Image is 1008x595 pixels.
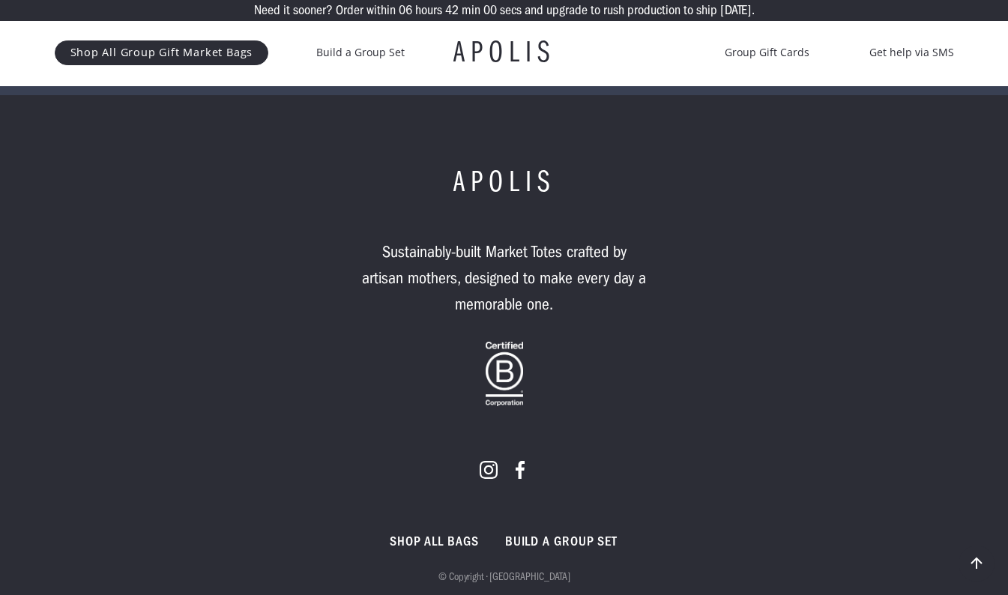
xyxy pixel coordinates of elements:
a: Shop All Group Gift Market Bags [55,40,269,64]
p: min [462,4,480,17]
p: secs [500,4,522,17]
a: Shop all bags [390,533,479,551]
a: Get help via SMS [869,43,954,61]
p: 42 [445,4,459,17]
p: 00 [483,4,497,17]
div: © Copyright • [GEOGRAPHIC_DATA] [438,569,570,585]
p: hours [415,4,442,17]
p: 06 [399,4,412,17]
p: Need it sooner? Order within [254,4,396,17]
p: Sustainably-built Market Totes crafted by artisan mothers, designed to make every day a memorable... [360,239,648,318]
a: APOLIS [453,37,555,67]
a: Build a Group Set [316,43,405,61]
a: Group Gift Cards [725,43,809,61]
a: APOLIS [453,167,555,197]
p: and upgrade to rush production to ship [DATE]. [525,4,755,17]
a: Build a GROUP set [506,533,618,551]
